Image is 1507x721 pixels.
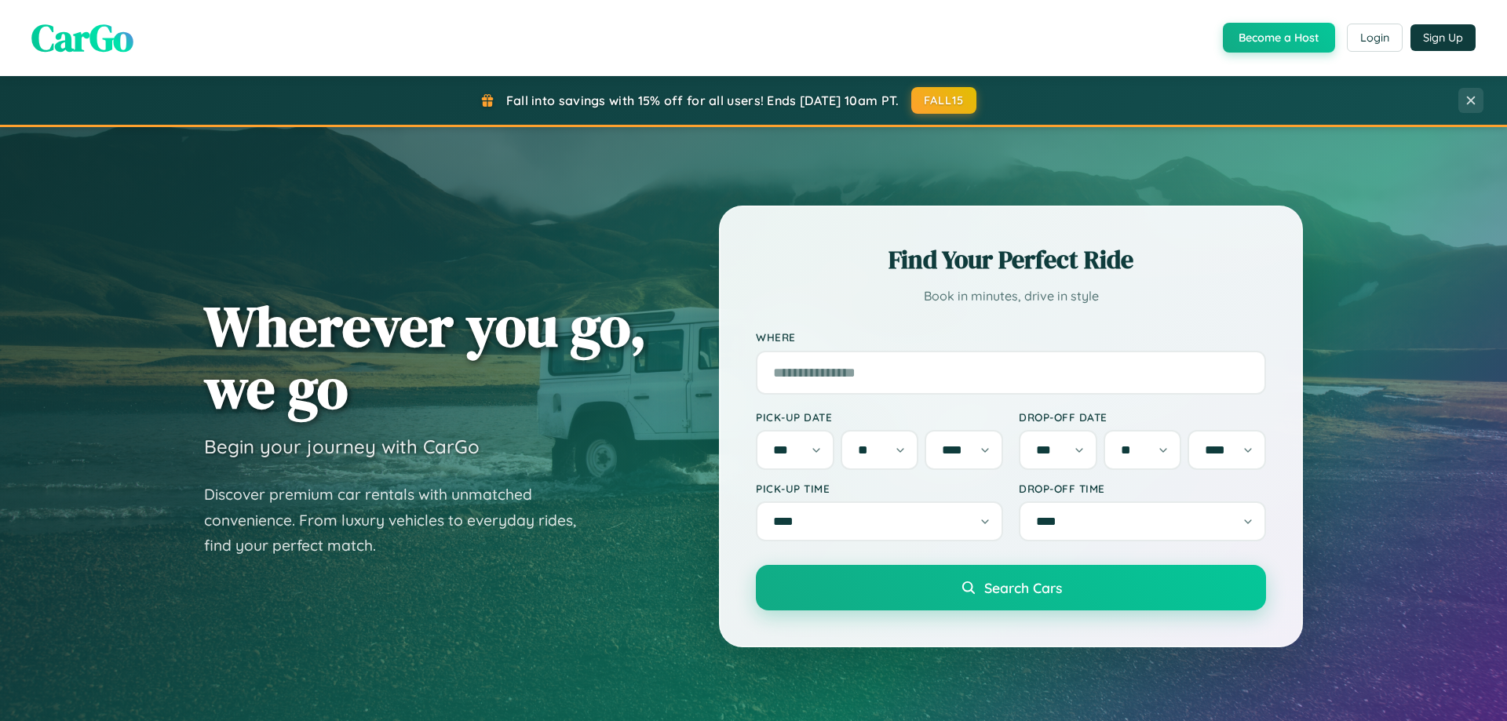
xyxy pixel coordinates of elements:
h1: Wherever you go, we go [204,295,647,419]
span: Fall into savings with 15% off for all users! Ends [DATE] 10am PT. [506,93,899,108]
label: Pick-up Date [756,410,1003,424]
p: Discover premium car rentals with unmatched convenience. From luxury vehicles to everyday rides, ... [204,482,597,559]
button: Sign Up [1410,24,1476,51]
button: FALL15 [911,87,977,114]
h2: Find Your Perfect Ride [756,242,1266,277]
button: Become a Host [1223,23,1335,53]
label: Where [756,331,1266,344]
label: Drop-off Time [1019,482,1266,495]
label: Drop-off Date [1019,410,1266,424]
h3: Begin your journey with CarGo [204,435,480,458]
span: Search Cars [984,579,1062,596]
label: Pick-up Time [756,482,1003,495]
button: Login [1347,24,1403,52]
button: Search Cars [756,565,1266,610]
p: Book in minutes, drive in style [756,285,1266,308]
span: CarGo [31,12,133,64]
